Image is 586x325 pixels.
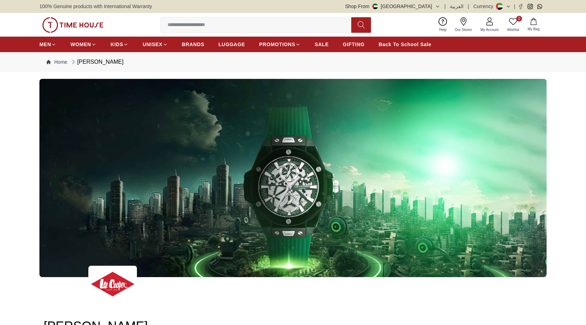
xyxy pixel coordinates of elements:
a: WOMEN [70,38,96,51]
a: KIDS [111,38,128,51]
span: 0 [516,16,522,21]
button: Shop From[GEOGRAPHIC_DATA] [345,3,440,10]
a: MEN [39,38,56,51]
span: | [514,3,515,10]
span: My Bag [525,26,542,32]
img: ... [39,79,547,277]
a: Our Stores [451,16,476,34]
div: [PERSON_NAME] [70,58,124,66]
img: ... [88,265,137,302]
button: My Bag [523,17,544,33]
button: العربية [450,3,464,10]
nav: Breadcrumb [39,52,547,72]
img: United Arab Emirates [372,4,378,9]
a: GIFTING [343,38,365,51]
span: GIFTING [343,41,365,48]
span: SALE [315,41,329,48]
a: Back To School Sale [379,38,431,51]
div: Currency [473,3,496,10]
a: UNISEX [143,38,168,51]
a: PROMOTIONS [259,38,301,51]
span: PROMOTIONS [259,41,295,48]
span: | [468,3,469,10]
span: Our Stores [452,27,475,32]
span: | [445,3,446,10]
a: SALE [315,38,329,51]
span: BRANDS [182,41,204,48]
span: Back To School Sale [379,41,431,48]
span: WOMEN [70,41,91,48]
span: KIDS [111,41,123,48]
span: LUGGAGE [219,41,245,48]
a: Instagram [528,4,533,9]
a: Home [46,58,67,65]
a: BRANDS [182,38,204,51]
span: Help [436,27,449,32]
span: MEN [39,41,51,48]
a: 0Wishlist [503,16,523,34]
span: UNISEX [143,41,162,48]
a: LUGGAGE [219,38,245,51]
img: ... [42,17,103,33]
a: Facebook [518,4,523,9]
span: Wishlist [504,27,522,32]
span: 100% Genuine products with International Warranty [39,3,152,10]
a: Help [435,16,451,34]
span: My Account [478,27,502,32]
a: Whatsapp [537,4,542,9]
